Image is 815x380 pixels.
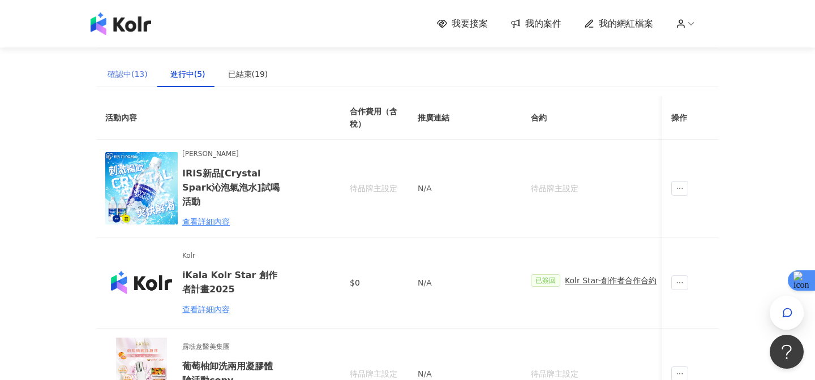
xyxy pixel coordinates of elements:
span: 我要接案 [452,18,488,30]
div: 進行中(5) [170,68,205,80]
h6: iKala Kolr Star 創作者計畫2025 [182,268,281,296]
span: Kolr [182,251,281,261]
span: [PERSON_NAME] [182,149,281,159]
div: Kolr Star-創作者合作合約 [565,274,657,287]
th: 合作費用（含稅） [341,96,409,140]
iframe: Help Scout Beacon - Open [770,335,804,369]
div: 待品牌主設定 [350,368,400,380]
span: 已簽回 [531,274,560,287]
th: 推廣連結 [409,96,522,140]
a: 我的網紅檔案 [584,18,653,30]
th: 操作 [662,96,719,140]
th: 活動內容 [96,96,323,140]
a: 我要接案 [437,18,488,30]
span: 我的案件 [525,18,561,30]
td: $0 [341,237,409,329]
div: 待品牌主設定 [531,182,657,195]
div: 待品牌主設定 [350,182,400,195]
div: 已結束(19) [228,68,268,80]
div: 待品牌主設定 [531,368,657,380]
span: 我的網紅檔案 [599,18,653,30]
img: iKala Kolr Star 創作者計畫2025 [105,247,178,319]
p: N/A [418,368,513,380]
h6: IRIS新品[Crystal Spark沁泡氣泡水]試喝活動 [182,166,281,209]
span: ellipsis [671,275,688,290]
div: 確認中(13) [108,68,148,80]
img: 沁泡氣泡水 [105,152,178,224]
span: ellipsis [671,181,688,196]
div: 查看詳細內容 [182,303,281,316]
span: 露琺意醫美集團 [182,342,281,352]
a: 我的案件 [511,18,561,30]
th: 合約 [522,96,666,140]
img: logo [91,12,151,35]
div: 查看詳細內容 [182,215,281,228]
p: N/A [418,277,513,289]
p: N/A [418,182,513,195]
